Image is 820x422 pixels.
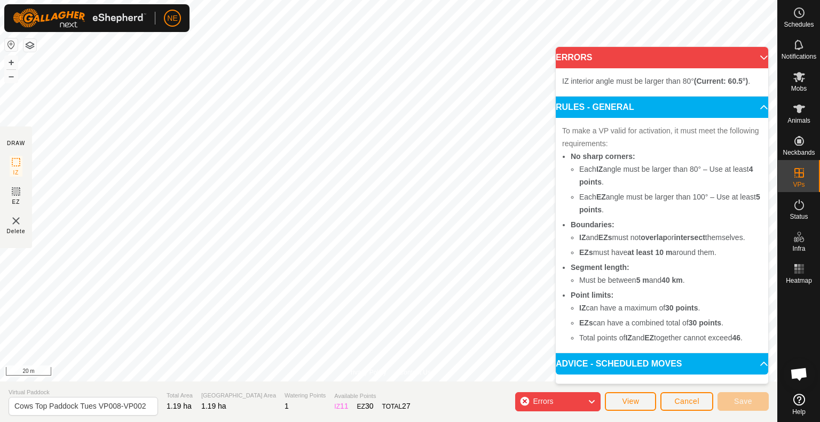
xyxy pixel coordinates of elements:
img: Gallagher Logo [13,9,146,28]
p-accordion-header: ADVICE - SCHEDULED MOVES [556,353,768,375]
span: Schedules [784,21,814,28]
span: Cancel [674,397,699,405]
span: Neckbands [783,149,815,156]
b: EZ [644,333,654,342]
span: Heatmap [786,277,812,284]
b: 30 points [665,304,698,312]
b: general rules [680,383,726,392]
li: Must be between and . [579,274,762,286]
span: Mobs [791,85,807,92]
div: EZ [357,401,374,412]
b: IZ [596,165,603,173]
p-accordion-content: ERRORS [556,68,768,96]
li: and must not or themselves. [579,231,762,244]
a: Help [778,389,820,419]
b: No sharp corners: [571,152,635,161]
a: Contact Us [399,368,431,377]
button: Map Layers [23,39,36,52]
span: 1 [285,402,289,410]
li: can have a maximum of . [579,301,762,314]
button: Reset Map [5,38,18,51]
span: 11 [340,402,349,410]
b: IZ [579,304,586,312]
b: EZs [579,319,593,327]
li: must have around them. [579,246,762,259]
span: VPs [793,181,805,188]
a: Privacy Policy [346,368,387,377]
span: 1.19 ha [167,402,192,410]
span: ERRORS [556,53,592,62]
li: The VP must VP drawing . [571,381,762,394]
span: NE [167,13,177,24]
span: [GEOGRAPHIC_DATA] Area [201,391,276,400]
b: at least 10 m [627,248,672,257]
span: Infra [792,245,805,252]
span: Available Points [334,392,410,401]
b: EZs [579,248,593,257]
span: Notifications [782,53,816,60]
button: + [5,56,18,69]
span: To make a VP valid for activation, it must meet the following requirements: [562,126,759,148]
b: EZ [596,193,606,201]
div: TOTAL [382,401,411,412]
span: IZ interior angle must be larger than 80° . [562,77,750,85]
b: Point limits: [571,291,613,299]
b: IZ [625,333,632,342]
span: RULES - GENERAL [556,103,634,112]
span: EZ [12,198,20,206]
span: ADVICE - SCHEDULED MOVES [556,360,682,368]
button: – [5,70,18,83]
li: Each angle must be larger than 100° – Use at least . [579,190,762,216]
b: 5 points [579,193,760,214]
span: Animals [787,117,810,124]
b: 4 points [579,165,753,186]
b: meet all [614,383,642,392]
span: Delete [7,227,26,235]
button: View [605,392,656,411]
span: 30 [365,402,374,410]
b: 40 km [661,276,683,284]
button: Save [717,392,769,411]
span: View [622,397,639,405]
b: IZ [579,233,586,242]
span: 1.19 ha [201,402,226,410]
p-accordion-header: ERRORS [556,47,768,68]
b: Boundaries: [571,220,614,229]
b: 46 [732,333,740,342]
img: VP [10,214,22,227]
span: Help [792,409,806,415]
b: EZs [598,233,612,242]
span: Virtual Paddock [9,388,158,397]
b: 30 points [689,319,721,327]
span: Save [734,397,752,405]
span: 27 [402,402,411,410]
b: Segment length: [571,263,629,272]
div: DRAW [7,139,25,147]
b: 5 m [636,276,649,284]
b: (Current: 60.5°) [694,77,748,85]
li: can have a combined total of . [579,316,762,329]
div: IZ [334,401,348,412]
button: Cancel [660,392,713,411]
span: IZ [13,169,19,177]
li: Each angle must be larger than 80° – Use at least . [579,163,762,188]
span: Total Area [167,391,193,400]
p-accordion-header: RULES - GENERAL [556,97,768,118]
div: Open chat [783,358,815,390]
p-accordion-content: RULES - GENERAL [556,118,768,353]
span: Status [790,213,808,220]
span: Watering Points [285,391,326,400]
b: overlap [641,233,667,242]
b: intersect [674,233,705,242]
li: Total points of and together cannot exceed . [579,331,762,344]
span: Errors [533,397,553,405]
